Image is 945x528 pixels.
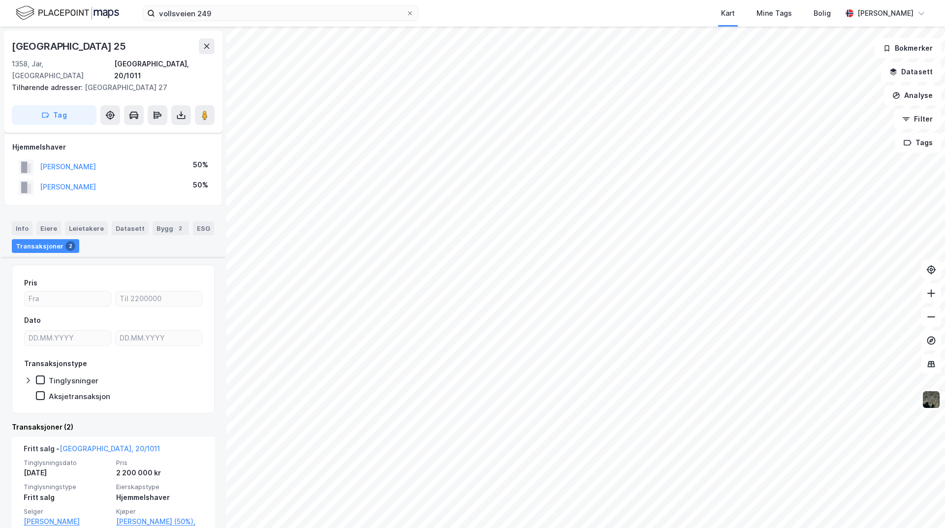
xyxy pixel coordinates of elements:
[155,6,406,21] input: Søk på adresse, matrikkel, gårdeiere, leietakere eller personer
[894,109,941,129] button: Filter
[857,7,913,19] div: [PERSON_NAME]
[65,221,108,235] div: Leietakere
[12,141,214,153] div: Hjemmelshaver
[24,277,37,289] div: Pris
[24,358,87,370] div: Transaksjonstype
[24,483,110,491] span: Tinglysningstype
[116,507,203,516] span: Kjøper
[814,7,831,19] div: Bolig
[12,421,215,433] div: Transaksjoner (2)
[25,291,111,306] input: Fra
[49,376,98,385] div: Tinglysninger
[12,82,207,93] div: [GEOGRAPHIC_DATA] 27
[112,221,149,235] div: Datasett
[116,467,203,479] div: 2 200 000 kr
[116,331,202,345] input: DD.MM.YYYY
[875,38,941,58] button: Bokmerker
[24,443,160,459] div: Fritt salg -
[175,223,185,233] div: 2
[36,221,61,235] div: Eiere
[114,58,215,82] div: [GEOGRAPHIC_DATA], 20/1011
[12,58,114,82] div: 1358, Jar, [GEOGRAPHIC_DATA]
[116,483,203,491] span: Eierskapstype
[25,331,111,345] input: DD.MM.YYYY
[884,86,941,105] button: Analyse
[24,314,41,326] div: Dato
[12,105,96,125] button: Tag
[12,38,128,54] div: [GEOGRAPHIC_DATA] 25
[756,7,792,19] div: Mine Tags
[49,392,110,401] div: Aksjetransaksjon
[116,291,202,306] input: Til 2200000
[895,133,941,153] button: Tags
[153,221,189,235] div: Bygg
[721,7,735,19] div: Kart
[65,241,75,251] div: 2
[12,239,79,253] div: Transaksjoner
[116,492,203,503] div: Hjemmelshaver
[896,481,945,528] iframe: Chat Widget
[12,221,32,235] div: Info
[24,492,110,503] div: Fritt salg
[12,83,85,92] span: Tilhørende adresser:
[881,62,941,82] button: Datasett
[193,179,208,191] div: 50%
[922,390,941,409] img: 9k=
[116,459,203,467] span: Pris
[193,221,214,235] div: ESG
[60,444,160,453] a: [GEOGRAPHIC_DATA], 20/1011
[24,459,110,467] span: Tinglysningsdato
[24,507,110,516] span: Selger
[16,4,119,22] img: logo.f888ab2527a4732fd821a326f86c7f29.svg
[24,467,110,479] div: [DATE]
[193,159,208,171] div: 50%
[896,481,945,528] div: Kontrollprogram for chat
[116,516,203,528] a: [PERSON_NAME] (50%),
